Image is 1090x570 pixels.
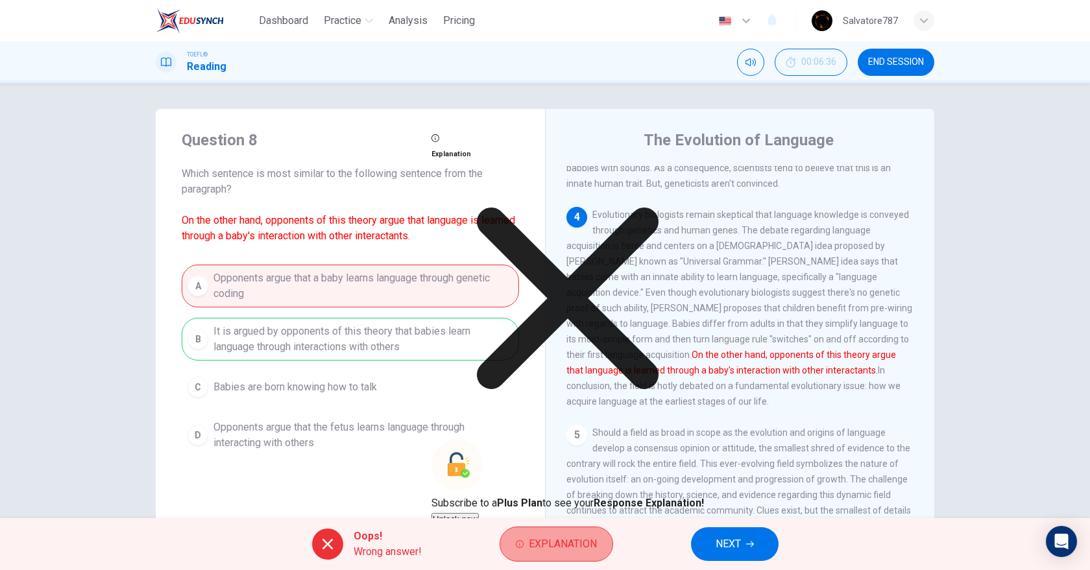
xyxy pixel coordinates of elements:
span: NEXT [716,535,741,553]
font: On the other hand, opponents of this theory argue that language is learned through a baby's inter... [566,350,896,375]
span: Pricing [443,13,475,29]
div: Mute [737,49,764,76]
span: Practice [324,13,361,29]
span: 00:06:36 [801,57,836,67]
img: en [717,16,733,26]
h4: The Evolution of Language [644,130,834,150]
h4: Question 8 [182,130,519,150]
span: Which sentence is most similar to the following sentence from the paragraph? [182,166,519,244]
span: Analysis [389,13,428,29]
span: Explanation [529,535,597,553]
div: Hide [775,49,847,76]
span: END SESSION [868,57,924,67]
div: Open Intercom Messenger [1046,526,1077,557]
span: Dashboard [259,13,308,29]
div: Salvatore787 [843,13,898,29]
img: EduSynch logo [156,8,224,34]
font: On the other hand, opponents of this theory argue that language is learned through a baby's inter... [182,214,515,242]
img: Profile picture [812,10,832,31]
span: Oops! [354,528,422,544]
h1: Reading [187,59,226,75]
strong: Response Explanation! [594,497,704,509]
span: Evolutionary biologists remain skeptical that language knowledge is conveyed through genetics and... [566,209,912,407]
h6: Explanation [431,147,704,162]
strong: Plus Plan [497,497,542,509]
button: Unlock now [431,513,479,525]
span: TOEFL® [187,50,208,59]
p: Subscribe to a to see your [431,495,704,511]
span: Wrong answer! [354,544,422,560]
